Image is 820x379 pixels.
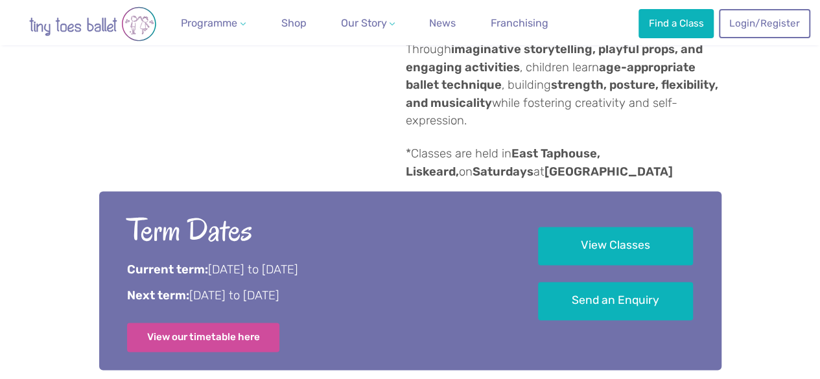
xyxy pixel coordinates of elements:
[176,10,251,36] a: Programme
[638,9,714,38] a: Find a Class
[281,17,307,29] span: Shop
[538,227,693,265] a: View Classes
[15,6,170,41] img: tiny toes ballet
[127,262,208,277] strong: Current term:
[127,288,189,303] strong: Next term:
[340,17,386,29] span: Our Story
[181,17,237,29] span: Programme
[406,145,721,181] p: *Classes are held in on at
[545,165,673,179] strong: [GEOGRAPHIC_DATA]
[486,10,554,36] a: Franchising
[719,9,810,38] a: Login/Register
[424,10,461,36] a: News
[335,10,400,36] a: Our Story
[538,282,693,320] a: Send an Enquiry
[406,42,703,75] strong: imaginative storytelling, playful props, and engaging activities
[127,262,502,279] p: [DATE] to [DATE]
[127,288,502,304] p: [DATE] to [DATE]
[491,17,548,29] span: Franchising
[127,323,280,351] a: View our timetable here
[473,165,533,179] strong: Saturdays
[406,41,721,130] p: Through , children learn , building while fostering creativity and self-expression.
[429,17,456,29] span: News
[276,10,312,36] a: Shop
[127,210,502,251] h2: Term Dates
[406,78,718,110] strong: strength, posture, flexibility, and musicality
